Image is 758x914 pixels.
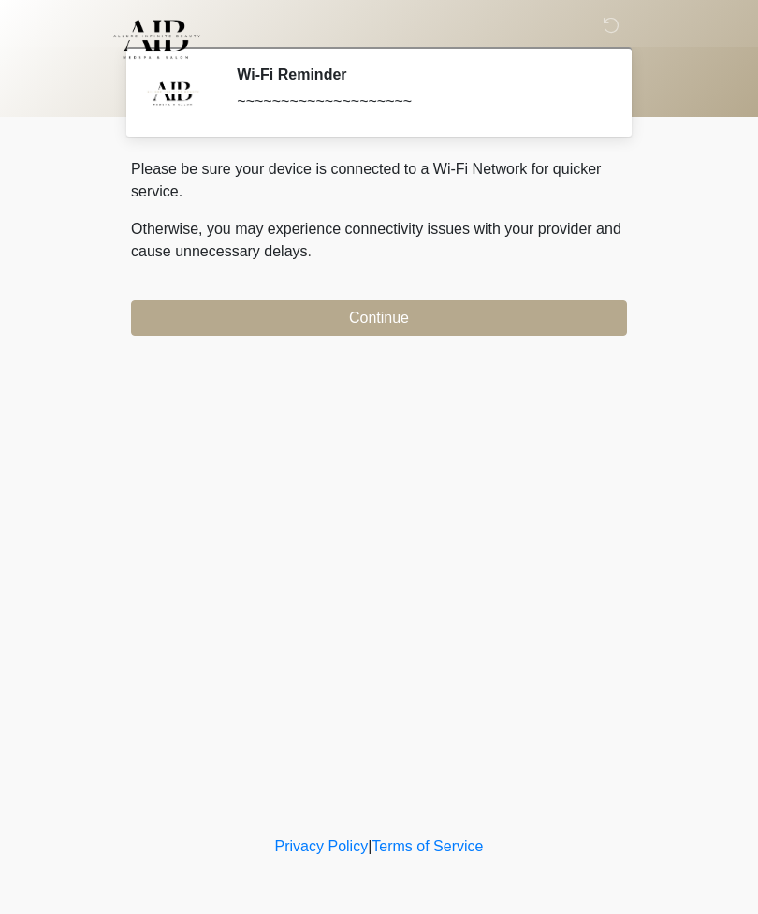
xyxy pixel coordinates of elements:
span: . [308,243,312,259]
a: Privacy Policy [275,838,369,854]
img: Allure Infinite Beauty Logo [112,14,201,65]
a: Terms of Service [372,838,483,854]
div: ~~~~~~~~~~~~~~~~~~~~ [237,91,599,113]
a: | [368,838,372,854]
p: Otherwise, you may experience connectivity issues with your provider and cause unnecessary delays [131,218,627,263]
p: Please be sure your device is connected to a Wi-Fi Network for quicker service. [131,158,627,203]
button: Continue [131,300,627,336]
img: Agent Avatar [145,65,201,122]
